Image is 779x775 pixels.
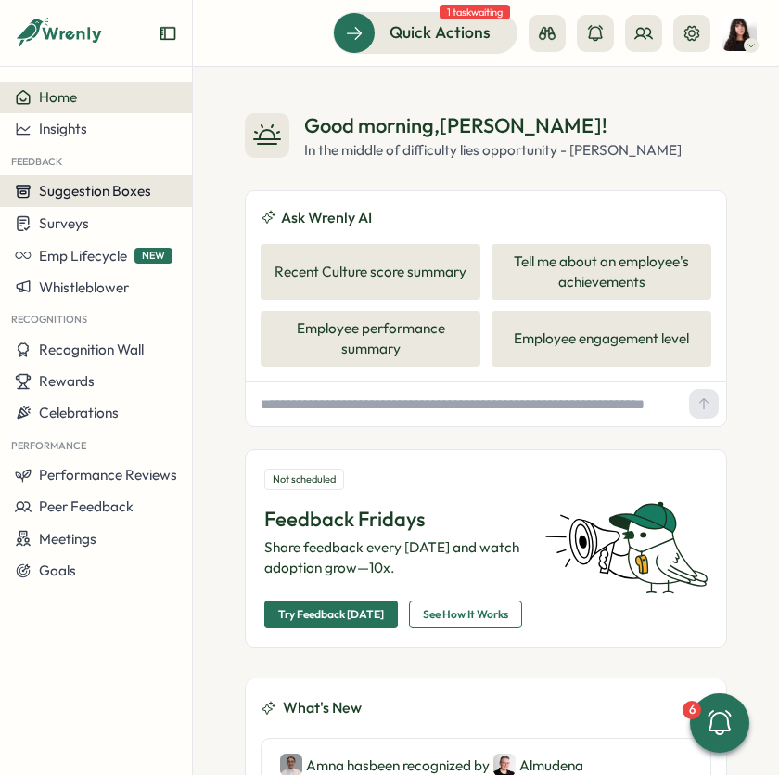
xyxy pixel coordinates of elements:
[264,505,522,534] p: Feedback Fridays
[261,311,480,367] button: Employee performance summary
[264,537,522,578] p: Share feedback every [DATE] and watch adoption grow—10x.
[39,530,96,548] span: Meetings
[283,696,362,719] span: What's New
[409,601,522,628] button: See How It Works
[134,248,172,264] span: NEW
[261,244,480,300] button: Recent Culture score summary
[440,5,510,19] span: 1 task waiting
[304,111,682,140] div: Good morning , [PERSON_NAME] !
[39,341,144,358] span: Recognition Wall
[39,466,177,484] span: Performance Reviews
[39,182,151,200] span: Suggestion Boxes
[39,88,77,106] span: Home
[39,120,87,137] span: Insights
[278,601,384,627] span: Try Feedback [DATE]
[722,16,757,51] img: Kelly Rosa
[264,469,344,490] div: Not scheduled
[333,12,517,53] button: Quick Actions
[492,311,711,367] button: Employee engagement level
[690,693,749,753] button: 6
[492,244,711,300] button: Tell me about an employee's achievements
[389,20,491,45] span: Quick Actions
[39,497,134,515] span: Peer Feedback
[39,278,129,296] span: Whistleblower
[683,701,701,719] div: 6
[39,562,76,579] span: Goals
[39,247,127,265] span: Emp Lifecycle
[39,404,119,421] span: Celebrations
[39,372,95,390] span: Rewards
[281,206,372,229] span: Ask Wrenly AI
[264,601,398,628] button: Try Feedback [DATE]
[39,214,89,232] span: Surveys
[159,24,177,43] button: Expand sidebar
[304,140,682,161] div: In the middle of difficulty lies opportunity - [PERSON_NAME]
[423,601,508,627] span: See How It Works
